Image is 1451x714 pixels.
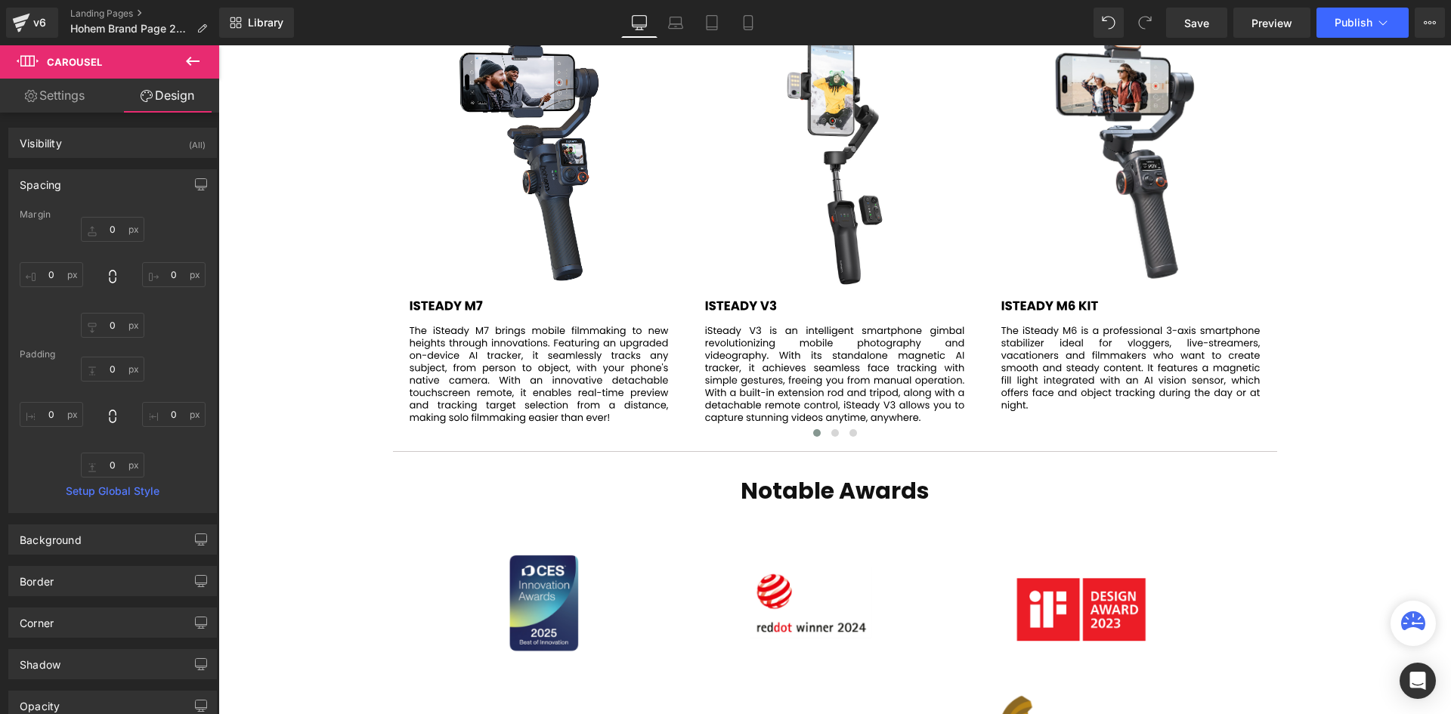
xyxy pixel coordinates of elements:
[248,16,283,29] span: Library
[522,429,711,462] strong: Notable Awards
[81,217,144,242] input: 0
[694,8,730,38] a: Tablet
[142,402,206,427] input: 0
[20,128,62,150] div: Visibility
[81,453,144,478] input: 0
[30,13,49,32] div: v6
[20,262,83,287] input: 0
[20,691,60,712] div: Opacity
[20,567,54,588] div: Border
[1094,8,1124,38] button: Undo
[1233,8,1310,38] a: Preview
[1130,8,1160,38] button: Redo
[189,128,206,153] div: (All)
[219,8,294,38] a: New Library
[47,56,102,68] span: Carousel
[1251,15,1292,31] span: Preview
[1415,8,1445,38] button: More
[70,8,219,20] a: Landing Pages
[20,170,61,191] div: Spacing
[81,357,144,382] input: 0
[81,313,144,338] input: 0
[20,349,206,360] div: Padding
[1400,663,1436,699] div: Open Intercom Messenger
[1184,15,1209,31] span: Save
[20,402,83,427] input: 0
[70,23,190,35] span: Hohem Brand Page 2025
[20,608,54,629] div: Corner
[657,8,694,38] a: Laptop
[20,650,60,671] div: Shadow
[113,79,222,113] a: Design
[1316,8,1409,38] button: Publish
[621,8,657,38] a: Desktop
[20,525,82,546] div: Background
[730,8,766,38] a: Mobile
[20,209,206,220] div: Margin
[6,8,58,38] a: v6
[20,485,206,497] a: Setup Global Style
[142,262,206,287] input: 0
[1335,17,1372,29] span: Publish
